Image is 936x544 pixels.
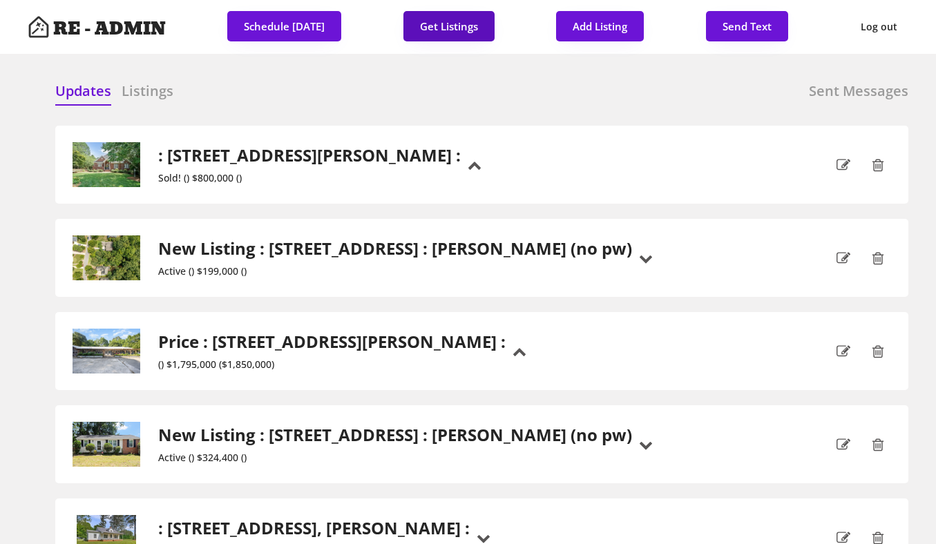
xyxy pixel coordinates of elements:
button: Get Listings [403,11,495,41]
h2: New Listing : [STREET_ADDRESS] : [PERSON_NAME] (no pw) [158,239,632,259]
h2: : [STREET_ADDRESS], [PERSON_NAME] : [158,518,470,538]
button: Log out [850,11,908,43]
h6: Listings [122,81,173,101]
button: Send Text [706,11,788,41]
h6: Updates [55,81,111,101]
h4: RE - ADMIN [53,20,166,38]
h6: Sent Messages [809,81,908,101]
img: 20250805164610280152000000-o.jpg [72,422,141,467]
img: 90af5933095807e6a4b698ff79e1b457-cc_ft_1536.webp [72,142,141,187]
div: Sold! () $800,000 () [158,173,461,184]
div: () $1,795,000 ($1,850,000) [158,359,506,371]
img: 20250522134628364911000000-o.jpg [72,329,141,373]
img: 20250813144040334515000000-o.jpg [72,235,141,280]
div: Active () $199,000 () [158,266,632,278]
h2: : [STREET_ADDRESS][PERSON_NAME] : [158,146,461,166]
h2: New Listing : [STREET_ADDRESS] : [PERSON_NAME] (no pw) [158,425,632,445]
img: Artboard%201%20copy%203.svg [28,16,50,38]
button: Add Listing [556,11,644,41]
div: Active () $324,400 () [158,452,632,464]
button: Schedule [DATE] [227,11,341,41]
h2: Price : [STREET_ADDRESS][PERSON_NAME] : [158,332,506,352]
